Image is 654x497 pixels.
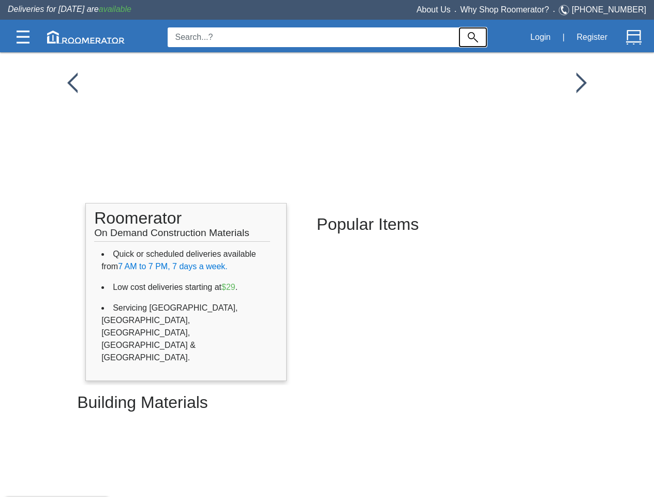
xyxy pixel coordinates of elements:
[571,26,613,48] button: Register
[101,277,271,298] li: Low cost deliveries starting at .
[626,30,642,45] img: Cart.svg
[77,385,577,420] h2: Building Materials
[101,298,271,368] li: Servicing [GEOGRAPHIC_DATA], [GEOGRAPHIC_DATA], [GEOGRAPHIC_DATA], [GEOGRAPHIC_DATA] & [GEOGRAPHI...
[460,5,549,14] a: Why Shop Roomerator?
[67,72,78,93] img: /app/images/Buttons/favicon.jpg
[8,5,131,13] span: Deliveries for [DATE] are
[94,222,249,238] span: On Demand Construction Materials
[549,9,559,13] span: •
[17,31,29,43] img: Categories.svg
[168,27,459,47] input: Search...?
[221,283,235,291] span: $29
[317,207,539,242] h2: Popular Items
[94,203,270,242] h1: Roomerator
[101,244,271,277] li: Quick or scheduled deliveries available from
[417,5,451,14] a: About Us
[118,262,228,271] span: 7 AM to 7 PM, 7 days a week.
[576,72,587,93] img: /app/images/Buttons/favicon.jpg
[99,5,131,13] span: available
[468,32,478,42] img: Search_Icon.svg
[451,9,460,13] span: •
[556,26,571,49] div: |
[559,4,572,17] img: Telephone.svg
[572,5,646,14] a: [PHONE_NUMBER]
[47,31,125,43] img: roomerator-logo.svg
[525,26,556,48] button: Login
